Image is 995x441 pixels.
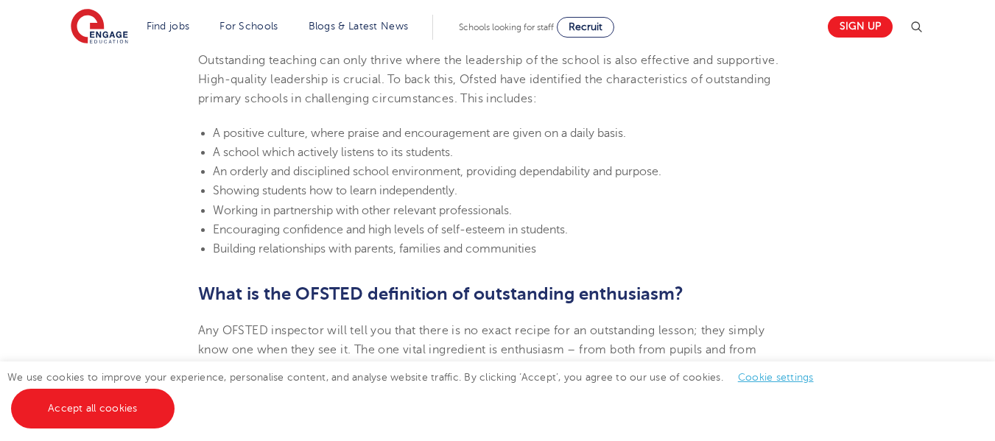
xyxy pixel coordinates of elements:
[198,283,485,304] span: What is the OFSTED definition of o
[219,21,278,32] a: For Schools
[213,242,536,255] span: Building relationships with parents, families and communities
[213,184,457,197] span: Showing students how to learn independently.
[213,204,512,217] span: Working in partnership with other relevant professionals.
[459,22,554,32] span: Schools looking for staff
[198,324,764,376] span: Any OFSTED inspector will tell you that there is no exact recipe for an outstanding lesson; they ...
[147,21,190,32] a: Find jobs
[213,146,453,159] span: A school which actively listens to its students.
[213,127,626,140] span: A positive culture, where praise and encouragement are given on a daily basis.
[11,389,175,428] a: Accept all cookies
[198,54,778,106] span: Outstanding teaching can only thrive where the leadership of the school is also effective and sup...
[738,372,814,383] a: Cookie settings
[213,165,661,178] span: An orderly and disciplined school environment, providing dependability and purpose.
[7,372,829,414] span: We use cookies to improve your experience, personalise content, and analyse website traffic. By c...
[569,21,602,32] span: Recruit
[828,16,893,38] a: Sign up
[71,9,128,46] img: Engage Education
[213,223,568,236] span: Encouraging confidence and high levels of self-esteem in students.
[557,17,614,38] a: Recruit
[309,21,409,32] a: Blogs & Latest News
[485,283,683,304] span: utstanding enthusiasm?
